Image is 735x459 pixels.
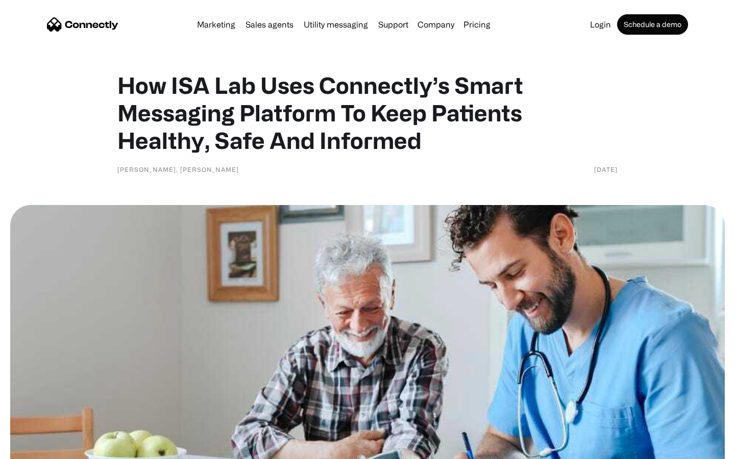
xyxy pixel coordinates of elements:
[459,20,495,29] a: Pricing
[374,20,412,29] a: Support
[241,20,298,29] a: Sales agents
[117,164,239,174] div: [PERSON_NAME], [PERSON_NAME]
[586,20,615,29] a: Login
[418,17,454,32] div: Company
[10,441,61,455] aside: Language selected: English
[617,14,688,35] a: Schedule a demo
[117,71,618,154] h1: How ISA Lab Uses Connectly’s Smart Messaging Platform To Keep Patients Healthy, Safe And Informed
[193,20,239,29] a: Marketing
[300,20,372,29] a: Utility messaging
[594,164,618,174] div: [DATE]
[20,441,61,455] ul: Language list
